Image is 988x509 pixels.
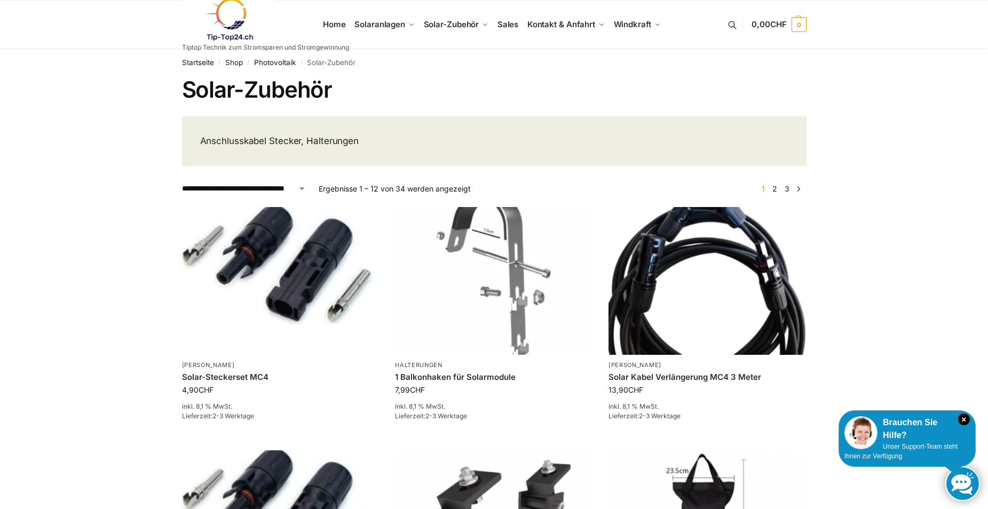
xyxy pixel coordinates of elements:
[608,361,661,369] a: [PERSON_NAME]
[639,412,681,420] span: 2-3 Werktage
[225,58,243,67] a: Shop
[493,1,523,49] a: Sales
[395,361,442,369] a: Halterungen
[182,183,306,194] select: Shop-Reihenfolge
[424,19,479,29] span: Solar-Zubehör
[608,207,806,355] img: Solar-Verlängerungskabel
[752,9,806,41] a: 0,00CHF 0
[182,207,380,355] img: mc4 solarstecker
[182,385,214,394] bdi: 4,90
[395,412,467,420] span: Lieferzeit:
[759,184,768,193] span: Seite 1
[608,372,806,383] a: Solar Kabel Verlängerung MC4 3 Meter
[628,385,643,394] span: CHF
[608,385,643,394] bdi: 13,90
[199,385,214,394] span: CHF
[410,385,425,394] span: CHF
[523,1,609,49] a: Kontakt & Anfahrt
[243,59,254,67] span: /
[425,412,467,420] span: 2-3 Werktage
[182,412,254,420] span: Lieferzeit:
[782,184,792,193] a: Seite 3
[296,59,307,67] span: /
[527,19,595,29] span: Kontakt & Anfahrt
[792,17,807,32] span: 0
[395,385,425,394] bdi: 7,99
[755,183,806,194] nav: Produkt-Seitennummerierung
[844,416,878,449] img: Customer service
[350,1,419,49] a: Solaranlagen
[182,44,349,51] p: Tiptop Technik zum Stromsparen und Stromgewinnung
[395,207,592,355] img: Balkonhaken für runde Handläufe
[254,58,296,67] a: Photovoltaik
[182,58,214,67] a: Startseite
[395,372,592,383] a: 1 Balkonhaken für Solarmodule
[214,59,225,67] span: /
[844,443,958,460] span: Unser Support-Team steht Ihnen zur Verfügung
[182,372,380,383] a: Solar-Steckerset MC4
[212,412,254,420] span: 2-3 Werktage
[958,413,970,425] i: Schließen
[608,402,806,411] p: inkl. 8,1 % MwSt.
[182,361,235,369] a: [PERSON_NAME]
[419,1,493,49] a: Solar-Zubehör
[614,19,651,29] span: Windkraft
[844,416,970,442] div: Brauchen Sie Hilfe?
[609,1,665,49] a: Windkraft
[182,76,807,103] h1: Solar-Zubehör
[752,19,786,29] span: 0,00
[794,183,802,194] a: →
[200,134,476,148] p: Anschlusskabel Stecker, Halterungen
[182,402,380,411] p: inkl. 8,1 % MwSt.
[770,19,787,29] span: CHF
[354,19,405,29] span: Solaranlagen
[497,19,519,29] span: Sales
[395,402,592,411] p: inkl. 8,1 % MwSt.
[770,184,780,193] a: Seite 2
[319,183,471,194] p: Ergebnisse 1 – 12 von 34 werden angezeigt
[608,412,681,420] span: Lieferzeit:
[182,49,807,76] nav: Breadcrumb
